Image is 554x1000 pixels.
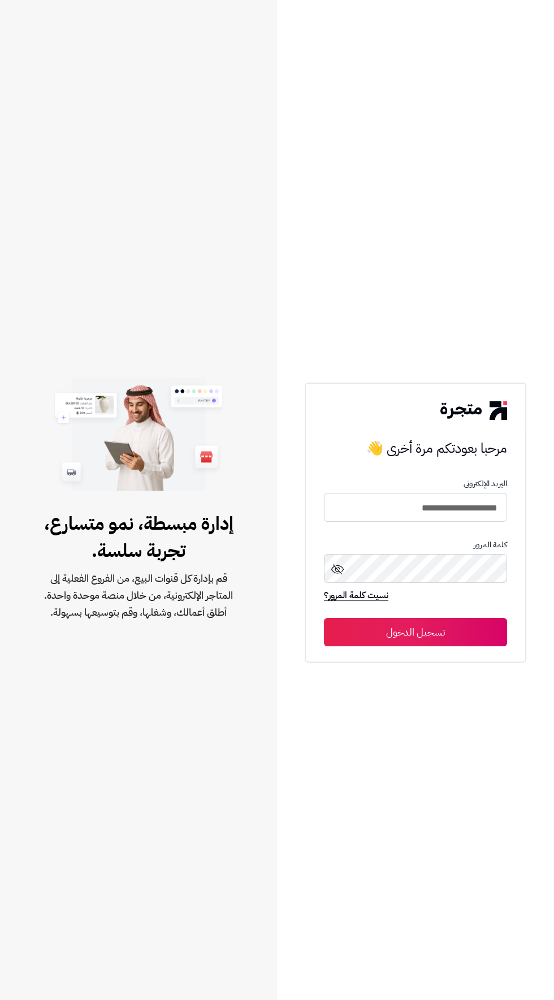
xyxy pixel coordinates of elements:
[324,618,507,646] button: تسجيل الدخول
[324,479,507,488] p: البريد الإلكترونى
[440,401,507,419] img: logo-2.png
[36,570,241,621] span: قم بإدارة كل قنوات البيع، من الفروع الفعلية إلى المتاجر الإلكترونية، من خلال منصة موحدة واحدة. أط...
[36,510,241,564] span: إدارة مبسطة، نمو متسارع، تجربة سلسة.
[324,589,388,604] a: نسيت كلمة المرور؟
[324,540,507,550] p: كلمة المرور
[324,437,507,460] h3: مرحبا بعودتكم مرة أخرى 👋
